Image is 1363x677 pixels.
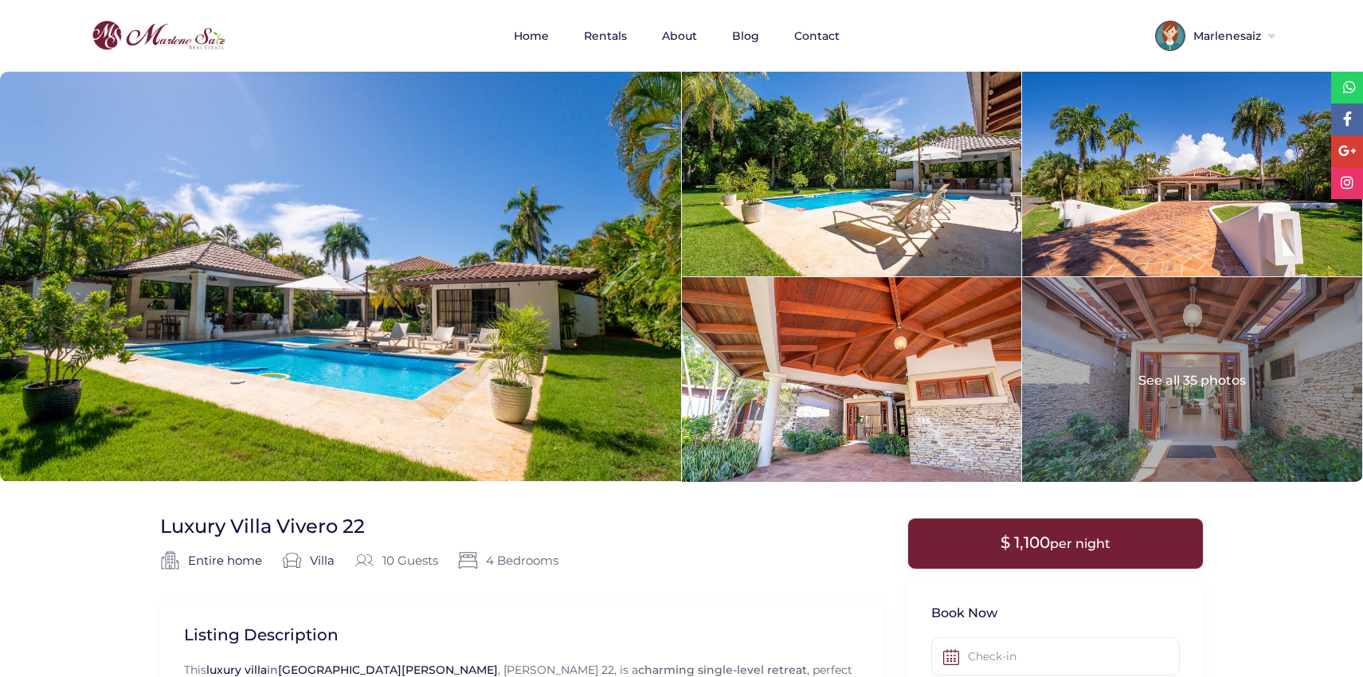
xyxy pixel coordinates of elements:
[931,605,1180,622] h3: Book Now
[188,552,262,569] a: Entire home
[88,17,229,55] img: logo
[1050,536,1110,551] span: per night
[931,637,1180,675] input: Check-in
[354,550,438,570] div: 10 Guests
[206,663,267,677] a: luxury villa
[458,550,558,570] span: 4 Bedrooms
[907,518,1204,569] div: $ 1,100
[206,663,498,677] b: in
[310,552,335,569] a: Villa
[638,663,807,677] b: charming single-level retreat
[184,624,860,645] h2: Listing Description
[160,514,365,538] h1: Luxury Villa Vivero 22
[1185,30,1265,41] span: Marlenesaiz
[278,663,498,677] a: [GEOGRAPHIC_DATA][PERSON_NAME]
